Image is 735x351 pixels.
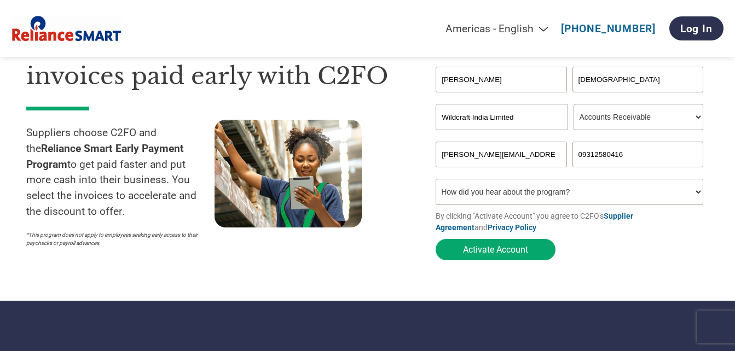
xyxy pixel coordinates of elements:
div: Invalid first name or first name is too long [436,93,566,100]
input: Last Name* [572,67,703,92]
h1: Get your Reliance Smart invoices paid early with C2FO [26,23,403,93]
img: Reliance Smart [12,14,121,44]
select: Title/Role [574,104,703,130]
input: Invalid Email format [436,142,566,167]
p: Suppliers choose C2FO and the to get paid faster and put more cash into their business. You selec... [26,125,215,220]
a: [PHONE_NUMBER] [561,22,656,35]
div: Inavlid Phone Number [572,168,703,174]
div: Invalid company name or company name is too long [436,131,703,137]
input: Phone* [572,142,703,167]
div: Invalid last name or last name is too long [572,93,703,100]
a: Supplier Agreement [436,212,633,232]
div: Inavlid Email Address [436,168,566,174]
img: supply chain worker [215,120,362,227]
strong: Reliance Smart Early Payment Program [26,142,184,171]
a: Log In [669,16,724,40]
p: By clicking "Activate Account" you agree to C2FO's and [436,210,709,233]
a: Privacy Policy [488,223,536,232]
input: First Name* [436,67,566,92]
input: Your company name* [436,104,568,130]
button: Activate Account [436,239,555,260]
p: *This program does not apply to employees seeking early access to their paychecks or payroll adva... [26,231,204,247]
